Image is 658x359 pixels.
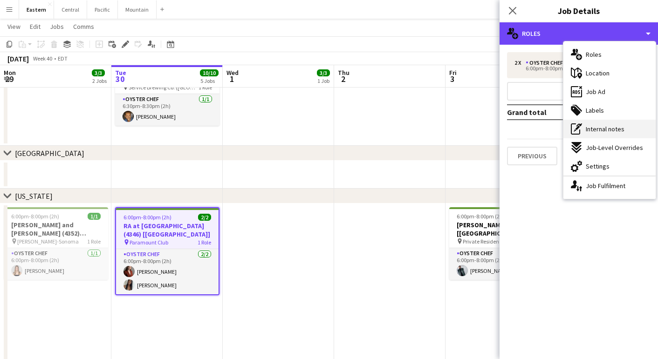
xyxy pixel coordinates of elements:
div: Oyster Chef [526,60,567,66]
span: View [7,22,21,31]
span: Labels [586,106,604,115]
app-card-role: Oyster Chef1/16:00pm-8:00pm (2h)[PERSON_NAME] [449,248,554,280]
app-job-card: 6:00pm-8:00pm (2h)1/1[PERSON_NAME] (4152) [[GEOGRAPHIC_DATA]] Private Residence ([GEOGRAPHIC_DATA... [449,207,554,280]
div: 5 Jobs [200,77,218,84]
td: Grand total [507,105,596,120]
span: Jobs [50,22,64,31]
span: Wed [226,68,239,77]
span: Settings [586,162,610,170]
button: Eastern [19,0,54,19]
span: Tue [115,68,126,77]
span: 6:00pm-8:00pm (2h) [123,214,171,221]
span: Mon [4,68,16,77]
span: 1 Role [198,239,211,246]
app-card-role: Oyster Chef1/16:00pm-8:00pm (2h)[PERSON_NAME] [4,248,108,280]
a: View [4,20,24,33]
a: Jobs [46,20,68,33]
span: 30 [114,74,126,84]
span: 3/3 [317,69,330,76]
span: Private Residence ([GEOGRAPHIC_DATA], [GEOGRAPHIC_DATA]) [463,238,533,245]
div: [GEOGRAPHIC_DATA] [15,149,84,158]
div: 1 Job [317,77,329,84]
app-card-role: Oyster Chef1/16:30pm-8:30pm (2h)[PERSON_NAME] [115,94,219,126]
a: Edit [26,20,44,33]
div: EDT [58,55,68,62]
span: 1/1 [88,213,101,220]
span: Comms [73,22,94,31]
span: Job Ad [586,88,605,96]
span: 3 [448,74,457,84]
app-job-card: 6:00pm-8:00pm (2h)1/1[PERSON_NAME] and [PERSON_NAME] (4352) [[GEOGRAPHIC_DATA]] [PERSON_NAME]-Son... [4,207,108,280]
button: Add role [507,82,651,101]
button: Mountain [118,0,157,19]
span: Paramount Club [130,239,168,246]
span: Fri [449,68,457,77]
span: Job-Level Overrides [586,143,643,152]
div: 6:00pm-8:00pm (2h) [514,66,633,71]
span: 29 [2,74,16,84]
a: Comms [69,20,98,33]
app-card-role: Oyster Chef2/26:00pm-8:00pm (2h)[PERSON_NAME][PERSON_NAME] [116,249,219,294]
h3: Job Details [500,5,658,17]
div: Job Fulfilment [563,176,656,195]
span: 6:00pm-8:00pm (2h) [457,213,505,220]
button: Central [54,0,87,19]
h3: RA at [GEOGRAPHIC_DATA] (4346) [[GEOGRAPHIC_DATA]] [116,222,219,238]
h3: [PERSON_NAME] (4152) [[GEOGRAPHIC_DATA]] [449,221,554,237]
span: 2/2 [198,214,211,221]
span: 6:00pm-8:00pm (2h) [11,213,59,220]
span: 1 [225,74,239,84]
button: Previous [507,147,557,165]
span: 3/3 [92,69,105,76]
span: Roles [586,50,602,59]
span: Edit [30,22,41,31]
span: [PERSON_NAME]-Sonoma [17,238,79,245]
div: [US_STATE] [15,191,53,201]
div: [DATE] [7,54,29,63]
div: 2 Jobs [92,77,107,84]
span: Internal notes [586,125,624,133]
span: 10/10 [200,69,219,76]
div: Roles [500,22,658,45]
button: Pacific [87,0,118,19]
span: Week 40 [31,55,54,62]
span: 2 [336,74,350,84]
app-job-card: 6:00pm-8:00pm (2h)2/2RA at [GEOGRAPHIC_DATA] (4346) [[GEOGRAPHIC_DATA]] Paramount Club1 RoleOyste... [115,207,219,295]
div: 2 x [514,60,526,66]
span: Location [586,69,610,77]
span: 1 Role [87,238,101,245]
app-job-card: 6:30pm-8:30pm (2h)1/1The Juice Studios (4315) [CHS] Service Brewing Co. ([GEOGRAPHIC_DATA], [GEOG... [115,53,219,126]
span: Thu [338,68,350,77]
h3: [PERSON_NAME] and [PERSON_NAME] (4352) [[GEOGRAPHIC_DATA]] [4,221,108,237]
